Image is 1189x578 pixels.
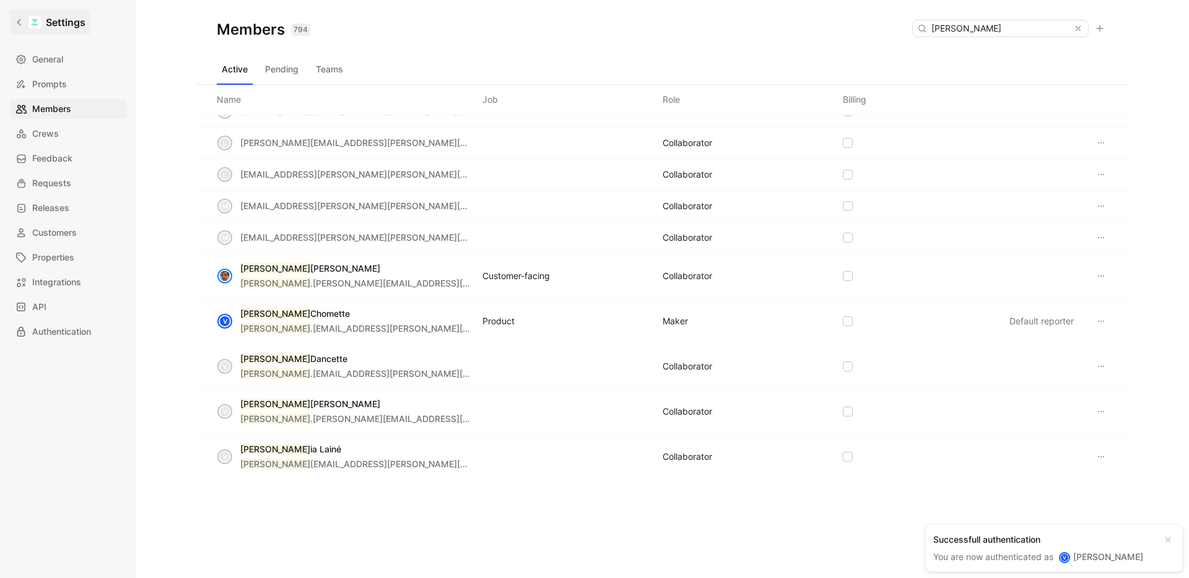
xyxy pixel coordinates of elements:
span: Crews [32,126,59,141]
div: m [219,200,231,212]
span: Releases [32,201,69,215]
span: .[EMAIL_ADDRESS][PERSON_NAME][DOMAIN_NAME] [310,368,531,379]
h1: Settings [46,15,85,30]
span: Prompts [32,77,67,92]
span: [PERSON_NAME] [310,263,380,274]
span: [EMAIL_ADDRESS][PERSON_NAME][PERSON_NAME][DOMAIN_NAME] [240,201,528,211]
span: .[PERSON_NAME][EMAIL_ADDRESS][PERSON_NAME][DOMAIN_NAME] [310,278,601,288]
div: COLLABORATOR [663,230,712,245]
span: [PERSON_NAME][EMAIL_ADDRESS][PERSON_NAME][PERSON_NAME][DOMAIN_NAME] [240,137,598,148]
button: Pending [260,59,303,79]
span: .[PERSON_NAME][EMAIL_ADDRESS][PERSON_NAME][DOMAIN_NAME] [310,413,601,424]
div: V [219,315,231,327]
button: Teams [311,59,348,79]
div: COLLABORATOR [663,136,712,150]
div: 794 [291,24,310,36]
a: Authentication [10,322,126,342]
span: [PERSON_NAME] [310,399,380,409]
a: Prompts [10,74,126,94]
div: COLLABORATOR [663,199,712,214]
span: .[EMAIL_ADDRESS][PERSON_NAME][DOMAIN_NAME] [310,323,531,334]
div: V [219,360,231,373]
span: You are now authenticated as [933,551,1056,562]
span: Chomette [310,308,350,319]
div: l [219,168,231,181]
span: Customers [32,225,77,240]
a: Releases [10,198,126,218]
div: V [219,451,231,463]
span: Members [32,101,71,116]
img: avatar [219,270,231,282]
div: COLLABORATOR [663,269,712,283]
div: Successfull authentication [933,532,1156,547]
span: [EMAIL_ADDRESS][PERSON_NAME][PERSON_NAME][DOMAIN_NAME] [240,169,528,179]
div: Product [482,314,515,329]
a: Members [10,99,126,119]
div: V [219,405,231,418]
span: Authentication [32,324,91,339]
a: API [10,297,126,317]
div: m [219,231,231,244]
div: MAKER [663,314,688,329]
div: Billing [843,92,866,107]
div: V [1060,553,1069,562]
mark: [PERSON_NAME] [240,263,310,274]
span: Integrations [32,275,81,290]
span: [PERSON_NAME] [1073,551,1143,562]
div: COLLABORATOR [663,359,712,374]
mark: [PERSON_NAME] [240,278,310,288]
h1: Members [217,20,310,40]
mark: [PERSON_NAME] [240,444,310,454]
span: Requests [32,176,71,191]
a: Requests [10,173,126,193]
span: Dancette [310,353,347,364]
span: [EMAIL_ADDRESS][PERSON_NAME][PERSON_NAME][DOMAIN_NAME] [240,232,528,243]
div: Job [482,92,498,107]
a: General [10,50,126,69]
a: Feedback [10,149,126,168]
span: Properties [32,250,74,265]
span: API [32,300,46,314]
div: c [219,105,231,118]
a: Customers [10,223,126,243]
span: Default reporter [1009,316,1074,326]
span: General [32,52,63,67]
mark: [PERSON_NAME] [240,413,310,424]
mark: [PERSON_NAME] [240,323,310,334]
a: Crews [10,124,126,144]
div: COLLABORATOR [663,449,712,464]
a: Settings [10,10,90,35]
button: Active [217,59,253,79]
span: [EMAIL_ADDRESS][PERSON_NAME][DOMAIN_NAME] [310,459,528,469]
mark: [PERSON_NAME] [240,353,310,364]
div: COLLABORATOR [663,167,712,182]
div: COLLABORATOR [663,404,712,419]
div: Name [217,92,241,107]
a: Properties [10,248,126,267]
mark: [PERSON_NAME] [240,308,310,319]
mark: [PERSON_NAME] [240,399,310,409]
mark: [PERSON_NAME] [240,368,310,379]
div: Role [663,92,680,107]
a: Integrations [10,272,126,292]
div: Customer-facing [482,269,550,283]
span: ia Lainé [310,444,341,454]
mark: [PERSON_NAME] [240,459,310,469]
span: Feedback [32,151,72,166]
div: l [219,137,231,149]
